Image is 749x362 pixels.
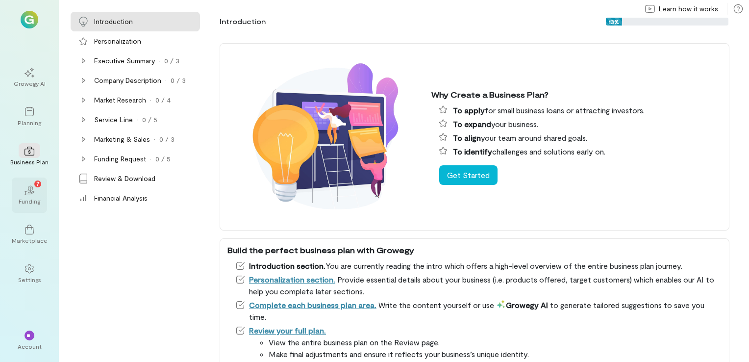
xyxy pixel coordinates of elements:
[94,154,146,164] div: Funding Request
[150,154,151,164] div: ·
[235,274,722,297] li: Provide essential details about your business (i.e. products offered, target customers) which ena...
[155,95,171,105] div: 0 / 4
[150,95,151,105] div: ·
[439,118,722,130] li: your business.
[269,336,722,348] li: View the entire business plan on the Review page.
[227,49,424,225] img: Why create a business plan
[164,56,179,66] div: 0 / 3
[171,76,186,85] div: 0 / 3
[18,119,41,127] div: Planning
[453,119,491,129] span: To expand
[235,299,722,323] li: Write the content yourself or use to generate tailored suggestions to save you time.
[439,146,722,157] li: challenges and solutions early on.
[12,256,47,291] a: Settings
[12,236,48,244] div: Marketplace
[431,89,722,101] div: Why Create a Business Plan?
[249,326,326,335] a: Review your full plan.
[249,275,335,284] a: Personalization section.
[12,178,47,213] a: Funding
[94,36,141,46] div: Personalization
[94,56,155,66] div: Executive Summary
[12,99,47,134] a: Planning
[94,134,150,144] div: Marketing & Sales
[659,4,718,14] span: Learn how it works
[453,133,481,142] span: To align
[249,300,376,310] a: Complete each business plan area.
[439,104,722,116] li: for small business loans or attracting investors.
[12,138,47,174] a: Business Plan
[453,147,492,156] span: To identify
[453,105,485,115] span: To apply
[94,193,148,203] div: Financial Analysis
[496,300,548,310] span: Growegy AI
[12,60,47,95] a: Growegy AI
[94,115,133,125] div: Service Line
[142,115,157,125] div: 0 / 5
[227,244,722,256] div: Build the perfect business plan with Growegy
[94,174,155,183] div: Review & Download
[10,158,49,166] div: Business Plan
[269,348,722,360] li: Make final adjustments and ensure it reflects your business’s unique identity.
[94,76,161,85] div: Company Description
[249,261,325,270] span: Introduction section.
[159,134,175,144] div: 0 / 3
[18,342,42,350] div: Account
[439,165,498,185] button: Get Started
[12,217,47,252] a: Marketplace
[154,134,155,144] div: ·
[155,154,171,164] div: 0 / 5
[137,115,138,125] div: ·
[36,179,40,188] span: 7
[220,17,266,26] div: Introduction
[94,95,146,105] div: Market Research
[19,197,40,205] div: Funding
[94,17,133,26] div: Introduction
[165,76,167,85] div: ·
[439,132,722,144] li: your team around shared goals.
[18,276,41,284] div: Settings
[14,79,46,87] div: Growegy AI
[159,56,160,66] div: ·
[235,260,722,272] li: You are currently reading the intro which offers a high-level overview of the entire business pla...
